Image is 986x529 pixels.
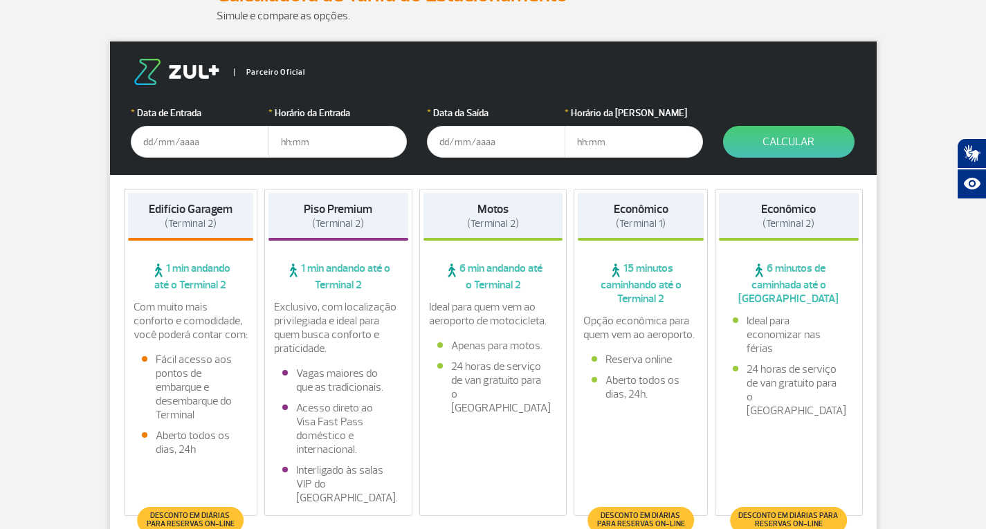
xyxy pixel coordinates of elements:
[957,138,986,199] div: Plugin de acessibilidade da Hand Talk.
[274,300,403,355] p: Exclusivo, com localização privilegiada e ideal para quem busca conforto e praticidade.
[268,261,408,292] span: 1 min andando até o Terminal 2
[268,106,407,120] label: Horário da Entrada
[427,126,565,158] input: dd/mm/aaaa
[592,373,690,401] li: Aberto todos os dias, 24h.
[957,169,986,199] button: Abrir recursos assistivos.
[282,401,394,456] li: Acesso direto ao Visa Fast Pass doméstico e internacional.
[142,353,240,422] li: Fácil acesso aos pontos de embarque e desembarque do Terminal
[565,106,703,120] label: Horário da [PERSON_NAME]
[427,106,565,120] label: Data da Saída
[304,202,372,216] strong: Piso Premium
[131,106,269,120] label: Data de Entrada
[957,138,986,169] button: Abrir tradutor de língua de sinais.
[217,8,770,24] p: Simule e compare as opções.
[733,314,845,355] li: Ideal para economizar nas férias
[733,362,845,418] li: 24 horas de serviço de van gratuito para o [GEOGRAPHIC_DATA]
[583,314,698,342] p: Opção econômica para quem vem ao aeroporto.
[763,217,814,230] span: (Terminal 2)
[131,59,222,85] img: logo-zul.png
[145,512,237,528] span: Desconto em diárias para reservas on-line
[592,353,690,366] li: Reserva online
[614,202,668,216] strong: Econômico
[423,261,563,292] span: 6 min andando até o Terminal 2
[282,463,394,505] li: Interligado às salas VIP do [GEOGRAPHIC_DATA].
[594,512,686,528] span: Desconto em diárias para reservas on-line
[128,261,254,292] span: 1 min andando até o Terminal 2
[467,217,519,230] span: (Terminal 2)
[477,202,509,216] strong: Motos
[165,217,217,230] span: (Terminal 2)
[737,512,840,528] span: Desconto em diárias para reservas on-line
[437,360,549,415] li: 24 horas de serviço de van gratuito para o [GEOGRAPHIC_DATA]
[234,68,305,76] span: Parceiro Oficial
[131,126,269,158] input: dd/mm/aaaa
[268,126,407,158] input: hh:mm
[134,300,248,342] p: Com muito mais conforto e comodidade, você poderá contar com:
[429,300,558,328] p: Ideal para quem vem ao aeroporto de motocicleta.
[282,366,394,394] li: Vagas maiores do que as tradicionais.
[719,261,859,306] span: 6 minutos de caminhada até o [GEOGRAPHIC_DATA]
[142,429,240,456] li: Aberto todos os dias, 24h
[149,202,232,216] strong: Edifício Garagem
[312,217,364,230] span: (Terminal 2)
[761,202,816,216] strong: Econômico
[565,126,703,158] input: hh:mm
[578,261,704,306] span: 15 minutos caminhando até o Terminal 2
[437,339,549,353] li: Apenas para motos.
[723,126,855,158] button: Calcular
[616,217,666,230] span: (Terminal 1)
